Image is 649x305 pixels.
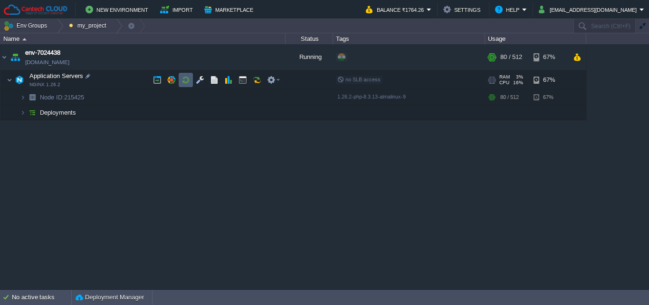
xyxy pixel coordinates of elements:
[337,77,381,82] span: no SLB access
[443,4,483,15] button: Settings
[500,90,519,105] div: 80 / 512
[76,293,144,302] button: Deployment Manager
[12,290,71,305] div: No active tasks
[0,44,8,70] img: AMDAwAAAACH5BAEAAAAALAAAAAABAAEAAAICRAEAOw==
[29,72,85,79] a: Application ServersNGINX 1.26.2
[39,93,86,101] a: Node ID:215425
[29,82,60,88] span: NGINX 1.26.2
[286,33,333,44] div: Status
[539,4,639,15] button: [EMAIL_ADDRESS][DOMAIN_NAME]
[513,80,523,86] span: 16%
[29,72,85,80] span: Application Servers
[366,4,427,15] button: Balance ₹1764.26
[495,4,522,15] button: Help
[3,4,68,16] img: Cantech Cloud
[86,4,151,15] button: New Environment
[204,4,256,15] button: Marketplace
[3,19,50,32] button: Env Groups
[25,48,60,58] a: env-7024438
[22,38,27,40] img: AMDAwAAAACH5BAEAAAAALAAAAAABAAEAAAICRAEAOw==
[39,108,77,117] a: Deployments
[499,74,510,80] span: RAM
[286,44,333,70] div: Running
[26,105,39,120] img: AMDAwAAAACH5BAEAAAAALAAAAAABAAEAAAICRAEAOw==
[499,80,509,86] span: CPU
[69,19,109,32] button: my_project
[20,90,26,105] img: AMDAwAAAACH5BAEAAAAALAAAAAABAAEAAAICRAEAOw==
[1,33,285,44] div: Name
[514,74,523,80] span: 3%
[534,44,564,70] div: 67%
[25,58,69,67] a: [DOMAIN_NAME]
[40,94,64,101] span: Node ID:
[20,105,26,120] img: AMDAwAAAACH5BAEAAAAALAAAAAABAAEAAAICRAEAOw==
[160,4,196,15] button: Import
[13,70,26,89] img: AMDAwAAAACH5BAEAAAAALAAAAAABAAEAAAICRAEAOw==
[39,93,86,101] span: 215425
[334,33,485,44] div: Tags
[486,33,586,44] div: Usage
[500,44,522,70] div: 80 / 512
[26,90,39,105] img: AMDAwAAAACH5BAEAAAAALAAAAAABAAEAAAICRAEAOw==
[534,70,564,89] div: 67%
[9,44,22,70] img: AMDAwAAAACH5BAEAAAAALAAAAAABAAEAAAICRAEAOw==
[337,94,406,99] span: 1.26.2-php-8.3.13-almalinux-9
[7,70,12,89] img: AMDAwAAAACH5BAEAAAAALAAAAAABAAEAAAICRAEAOw==
[534,90,564,105] div: 67%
